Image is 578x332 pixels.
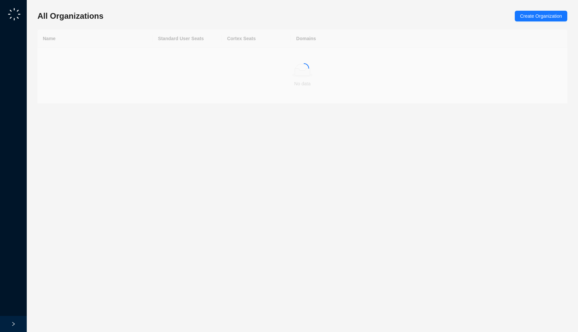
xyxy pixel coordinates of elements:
span: loading [299,63,309,73]
h3: All Organizations [37,11,103,21]
span: Create Organization [520,12,562,20]
button: Create Organization [515,11,567,21]
span: right [11,322,16,326]
img: logo-small-C4UdH2pc.png [7,7,22,22]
